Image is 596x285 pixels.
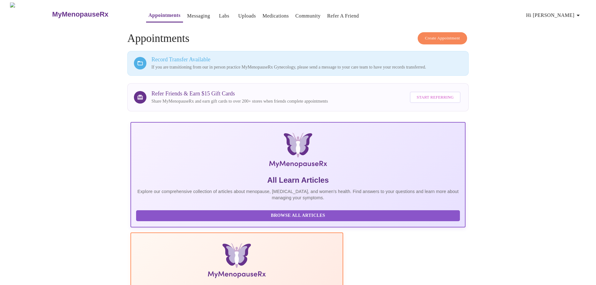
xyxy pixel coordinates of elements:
[418,32,467,44] button: Create Appointment
[425,35,460,42] span: Create Appointment
[185,10,212,22] button: Messaging
[136,210,460,221] button: Browse All Articles
[151,64,462,70] p: If you are transitioning from our in person practice MyMenopauseRx Gynecology, please send a mess...
[151,98,328,104] p: Share MyMenopauseRx and earn gift cards to over 200+ stores when friends complete appointments
[295,12,321,20] a: Community
[168,243,305,281] img: Menopause Manual
[151,90,328,97] h3: Refer Friends & Earn $15 Gift Cards
[293,10,323,22] button: Community
[327,12,359,20] a: Refer a Friend
[186,133,410,170] img: MyMenopauseRx Logo
[417,94,454,101] span: Start Referring
[136,212,461,218] a: Browse All Articles
[52,10,109,18] h3: MyMenopauseRx
[260,10,291,22] button: Medications
[410,92,461,103] button: Start Referring
[408,89,462,106] a: Start Referring
[214,10,234,22] button: Labs
[136,188,460,201] p: Explore our comprehensive collection of articles about menopause, [MEDICAL_DATA], and women's hea...
[127,32,469,45] h4: Appointments
[236,10,258,22] button: Uploads
[526,11,582,20] span: Hi [PERSON_NAME]
[146,9,183,23] button: Appointments
[51,3,133,25] a: MyMenopauseRx
[10,3,51,26] img: MyMenopauseRx Logo
[262,12,289,20] a: Medications
[136,175,460,185] h5: All Learn Articles
[238,12,256,20] a: Uploads
[524,9,584,22] button: Hi [PERSON_NAME]
[142,212,454,220] span: Browse All Articles
[151,56,462,63] h3: Record Transfer Available
[219,12,229,20] a: Labs
[187,12,210,20] a: Messaging
[149,11,181,20] a: Appointments
[325,10,362,22] button: Refer a Friend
